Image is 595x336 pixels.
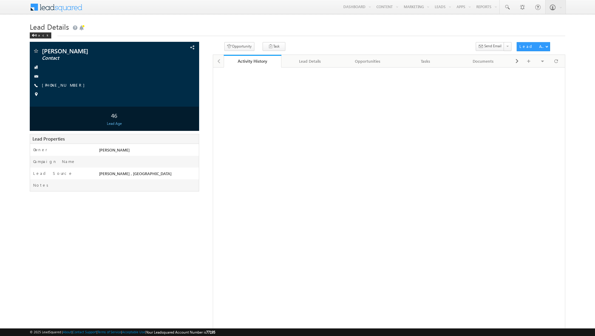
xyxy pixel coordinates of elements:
[42,48,148,54] span: [PERSON_NAME]
[206,330,215,334] span: 77195
[224,55,281,68] a: Activity History
[30,32,51,38] div: Back
[146,330,215,334] span: Your Leadsquared Account Number is
[31,121,197,126] div: Lead Age
[281,55,339,68] a: Lead Details
[30,329,215,335] span: © 2025 LeadSquared | | | | |
[397,55,454,68] a: Tasks
[517,42,550,51] button: Lead Actions
[30,32,54,37] a: Back
[63,330,72,334] a: About
[33,182,51,188] label: Notes
[42,82,88,88] span: [PHONE_NUMBER]
[339,55,397,68] a: Opportunities
[286,58,334,65] div: Lead Details
[122,330,145,334] a: Acceptable Use
[519,44,545,49] div: Lead Actions
[30,22,69,32] span: Lead Details
[42,55,148,61] span: Contact
[484,43,501,49] span: Send Email
[99,147,130,152] span: [PERSON_NAME]
[33,147,47,152] label: Owner
[97,330,121,334] a: Terms of Service
[460,58,507,65] div: Documents
[455,55,512,68] a: Documents
[97,171,199,179] div: [PERSON_NAME] , [GEOGRAPHIC_DATA]
[224,42,254,51] button: Opportunity
[263,42,285,51] button: Task
[73,330,97,334] a: Contact Support
[228,58,277,64] div: Activity History
[32,136,65,142] span: Lead Properties
[344,58,391,65] div: Opportunities
[476,42,504,51] button: Send Email
[33,171,73,176] label: Lead Source
[31,110,197,121] div: 46
[402,58,449,65] div: Tasks
[33,159,76,164] label: Campaign Name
